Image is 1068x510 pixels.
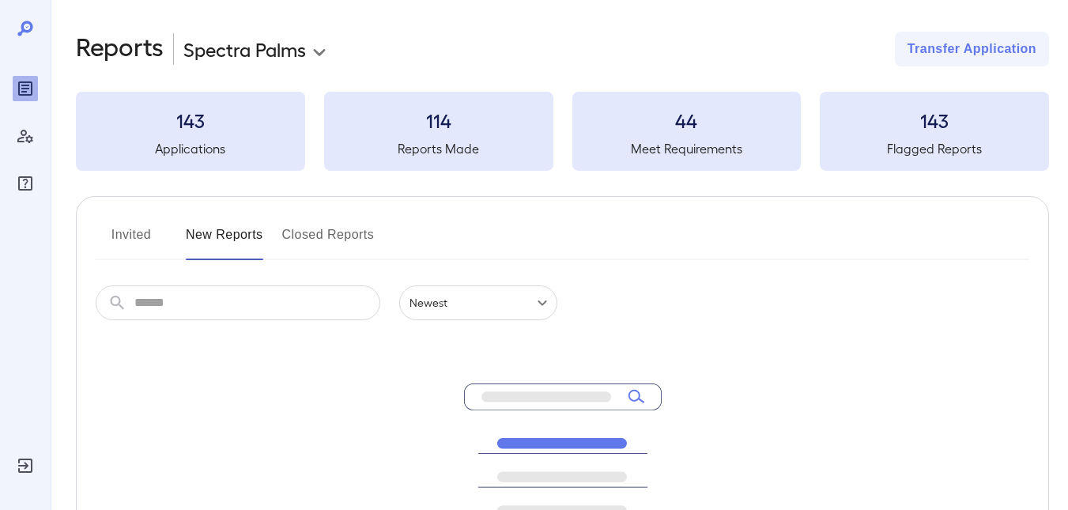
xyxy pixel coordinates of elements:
[572,108,802,133] h3: 44
[13,76,38,101] div: Reports
[183,36,306,62] p: Spectra Palms
[13,123,38,149] div: Manage Users
[324,139,553,158] h5: Reports Made
[13,453,38,478] div: Log Out
[96,222,167,260] button: Invited
[76,32,164,66] h2: Reports
[76,108,305,133] h3: 143
[324,108,553,133] h3: 114
[572,139,802,158] h5: Meet Requirements
[13,171,38,196] div: FAQ
[282,222,375,260] button: Closed Reports
[76,92,1049,171] summary: 143Applications114Reports Made44Meet Requirements143Flagged Reports
[820,139,1049,158] h5: Flagged Reports
[895,32,1049,66] button: Transfer Application
[76,139,305,158] h5: Applications
[820,108,1049,133] h3: 143
[186,222,263,260] button: New Reports
[399,285,557,320] div: Newest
